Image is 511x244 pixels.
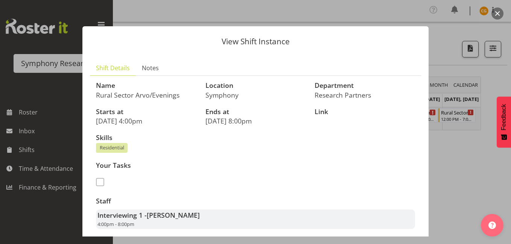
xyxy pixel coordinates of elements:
p: Rural Sector Arvo/Evenings [96,91,196,99]
button: Feedback - Show survey [497,96,511,148]
strong: Interviewing 1 - [97,211,200,220]
p: Symphony [205,91,306,99]
p: Research Partners [315,91,415,99]
img: help-xxl-2.png [488,221,496,229]
h3: Ends at [205,108,306,116]
span: Notes [142,63,159,72]
span: Shift Details [96,63,130,72]
h3: Name [96,82,196,89]
span: Feedback [500,104,507,130]
h3: Skills [96,134,415,142]
h3: Link [315,108,415,116]
span: Residential [100,144,124,151]
span: [PERSON_NAME] [147,211,200,220]
p: View Shift Instance [90,38,421,45]
span: 4:00pm - 8:00pm [97,221,134,227]
h3: Staff [96,197,415,205]
p: [DATE] 8:00pm [205,117,306,125]
p: [DATE] 4:00pm [96,117,196,125]
h3: Location [205,82,306,89]
h3: Department [315,82,415,89]
h3: Your Tasks [96,162,251,169]
h3: Starts at [96,108,196,116]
